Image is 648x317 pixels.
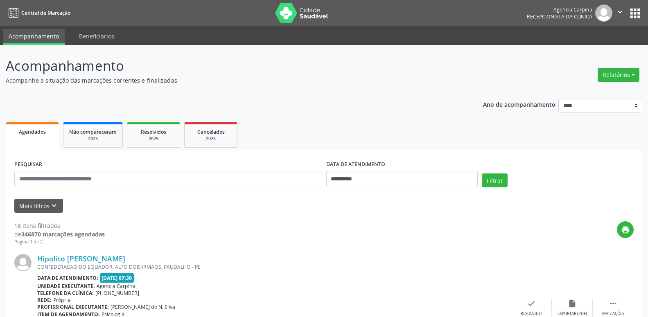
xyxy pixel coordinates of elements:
[21,230,105,238] strong: 346870 marcações agendadas
[97,283,135,290] span: Agencia Carpina
[602,311,624,317] div: Mais ações
[73,29,120,43] a: Beneficiários
[617,221,634,238] button: print
[37,297,52,304] b: Rede:
[21,9,70,16] span: Central de Marcação
[111,304,175,310] span: [PERSON_NAME] do N. Silva
[14,199,63,213] button: Mais filtroskeyboard_arrow_down
[19,128,46,135] span: Agendados
[521,311,542,317] div: Resolvido
[6,56,452,76] p: Acompanhamento
[3,29,65,45] a: Acompanhamento
[133,136,174,142] div: 2025
[197,128,225,135] span: Cancelados
[558,311,587,317] div: Exportar (PDF)
[616,7,625,16] i: 
[53,297,70,304] span: Própria
[483,99,555,109] p: Ano de acompanhamento
[326,158,385,171] label: DATA DE ATENDIMENTO
[6,76,452,85] p: Acompanhe a situação das marcações correntes e finalizadas
[609,299,618,308] i: 
[14,254,32,271] img: img
[14,230,105,238] div: de
[595,4,612,22] img: img
[37,254,125,263] a: Hipolito [PERSON_NAME]
[37,304,109,310] b: Profissional executante:
[568,299,577,308] i: insert_drive_file
[6,6,70,20] a: Central de Marcação
[621,225,630,234] i: print
[482,173,508,187] button: Filtrar
[100,273,134,283] span: [DATE] 07:30
[95,290,139,297] span: [PHONE_NUMBER]
[598,68,639,82] button: Relatórios
[527,6,592,13] div: Agencia Carpina
[69,128,117,135] span: Não compareceram
[527,299,536,308] i: check
[527,13,592,20] span: Recepcionista da clínica
[37,263,511,270] div: CONFEDERACAO DO EQUADOR, ALTO DOIS IRMAOS, PAUDALHO - PE
[37,274,98,281] b: Data de atendimento:
[50,201,59,210] i: keyboard_arrow_down
[190,136,231,142] div: 2025
[14,158,42,171] label: PESQUISAR
[14,221,105,230] div: 18 itens filtrados
[69,136,117,142] div: 2025
[37,290,94,297] b: Telefone da clínica:
[612,4,628,22] button: 
[141,128,166,135] span: Resolvidos
[14,238,105,245] div: Página 1 de 2
[628,6,642,20] button: apps
[37,283,95,290] b: Unidade executante:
